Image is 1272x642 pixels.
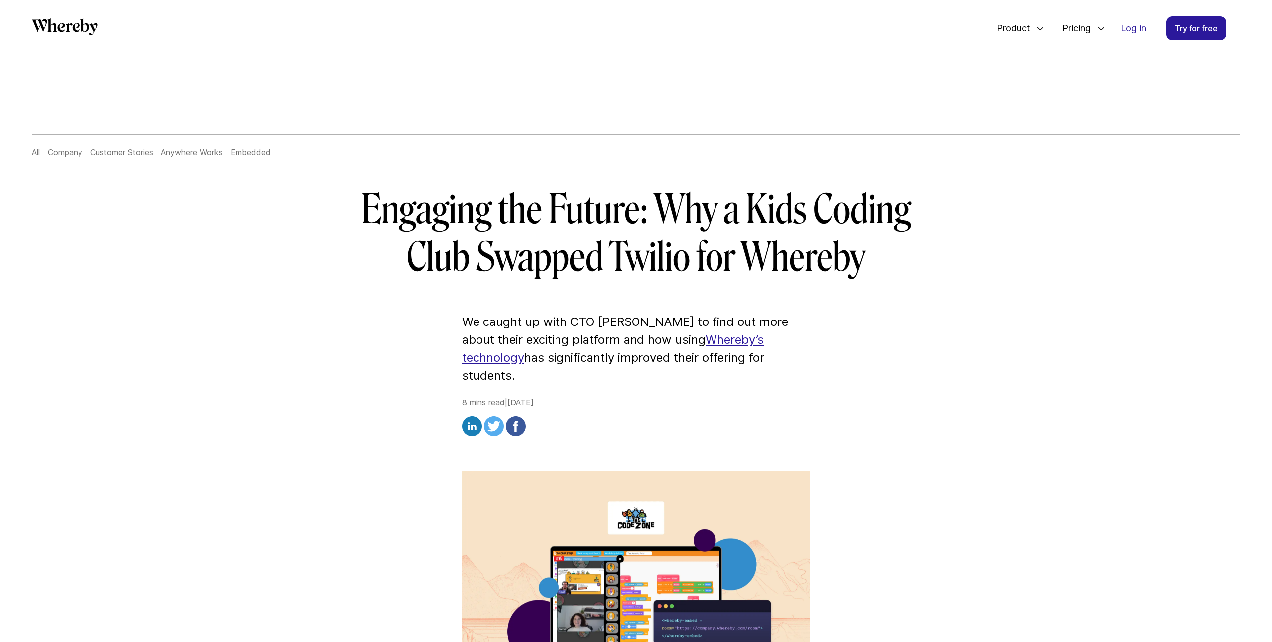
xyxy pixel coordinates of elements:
[90,147,153,157] a: Customer Stories
[1113,17,1154,40] a: Log in
[1052,12,1093,45] span: Pricing
[231,147,271,157] a: Embedded
[462,313,810,385] p: We caught up with CTO [PERSON_NAME] to find out more about their exciting platform and how using ...
[462,416,482,436] img: linkedin
[32,18,98,39] a: Whereby
[161,147,223,157] a: Anywhere Works
[350,186,922,281] h1: Engaging the Future: Why a Kids Coding Club Swapped Twilio for Whereby
[48,147,82,157] a: Company
[32,18,98,35] svg: Whereby
[484,416,504,436] img: twitter
[1166,16,1226,40] a: Try for free
[462,397,810,439] div: 8 mins read | [DATE]
[506,416,526,436] img: facebook
[32,147,40,157] a: All
[987,12,1033,45] span: Product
